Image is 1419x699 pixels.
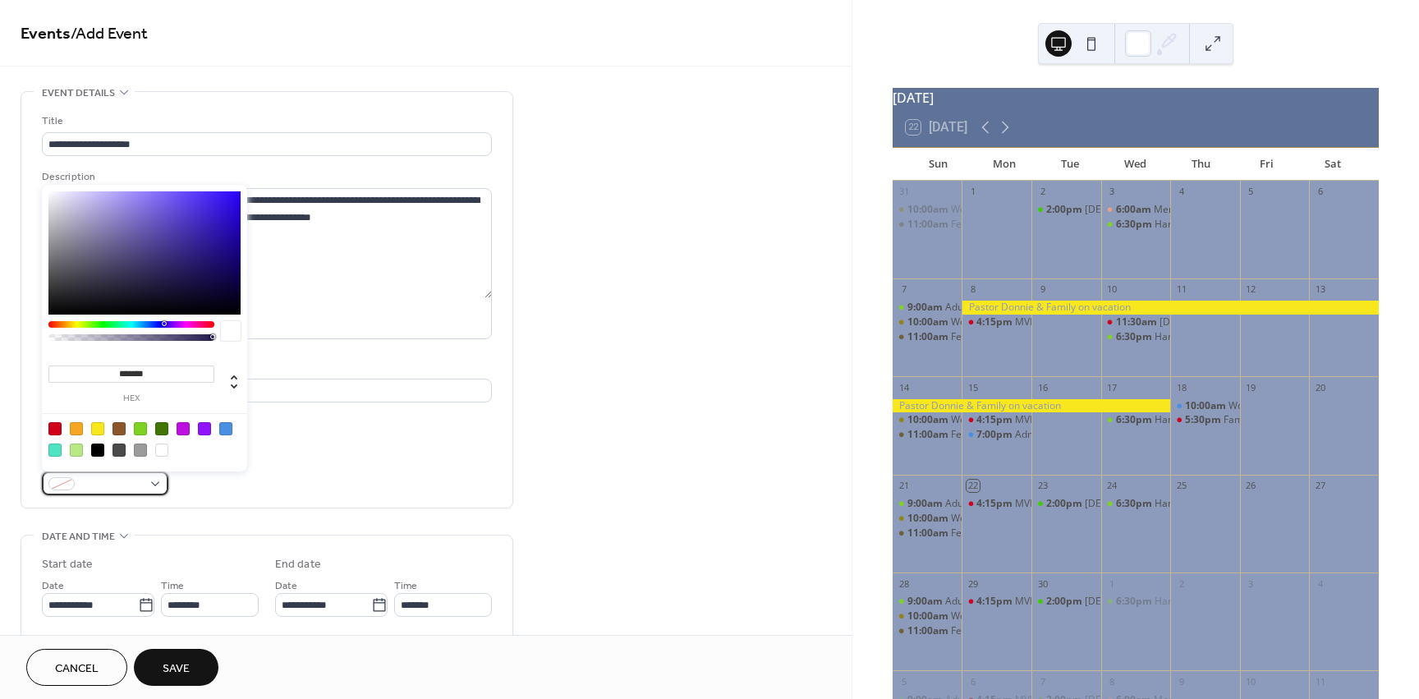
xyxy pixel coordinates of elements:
div: #F8E71C [91,422,104,435]
div: End date [275,556,321,573]
div: 9 [1175,675,1187,688]
div: Ladies Luncheon [1101,315,1171,329]
div: Worship / YouTube Live [951,512,1058,526]
div: 21 [898,480,910,492]
span: Time [394,577,417,595]
div: [DEMOGRAPHIC_DATA] Study at LTC [1085,595,1252,609]
span: 9:00am [907,595,945,609]
div: Fellowship [893,428,962,442]
div: Pastor Donnie & Family on vacation [893,399,1170,413]
div: Hand Bell Rehersal [1155,497,1242,511]
div: Worship / YouTube Live [893,512,962,526]
div: 10 [1106,283,1118,296]
span: 6:30pm [1116,218,1155,232]
div: Men's Breakfast [1154,203,1228,217]
div: Sat [1300,148,1366,181]
div: #FFFFFF [155,444,168,457]
div: MVBS 2025-2026 [962,315,1031,329]
div: 5 [898,675,910,688]
span: Date [42,577,64,595]
div: Worship / YouTube Live [893,413,962,427]
div: MVBS [DATE]-[DATE] [1015,595,1112,609]
div: [DEMOGRAPHIC_DATA] Study at LTC [1085,203,1252,217]
div: Worship / YouTube Live [951,315,1058,329]
div: 10 [1245,675,1257,688]
div: Fellowship [893,330,962,344]
span: 2:00pm [1046,203,1085,217]
div: 9 [1036,283,1049,296]
div: Adult [DATE] [DEMOGRAPHIC_DATA] Study [945,595,1142,609]
span: 9:00am [907,301,945,315]
label: hex [48,394,214,403]
div: Worship Team Meeting [1228,399,1335,413]
div: #4A4A4A [113,444,126,457]
div: 14 [898,381,910,393]
div: 4 [1175,186,1187,198]
span: / Add Event [71,18,148,50]
div: MVBS [DATE]-[DATE] [1015,497,1112,511]
span: Time [161,577,184,595]
div: 30 [1036,577,1049,590]
div: Fellowship [893,218,962,232]
div: Hand Bell Rehersal [1155,330,1242,344]
div: Description [42,168,489,186]
div: 24 [1106,480,1118,492]
div: Hand Bell Rehersal [1101,595,1171,609]
div: Fellowship [951,218,999,232]
div: Pastor Donnie & Family on vacation [962,301,1379,315]
span: 6:30pm [1116,497,1155,511]
div: 22 [967,480,979,492]
div: #000000 [91,444,104,457]
div: MVBS [DATE]-[DATE] [1015,315,1112,329]
div: 31 [898,186,910,198]
div: Bible Study at LTC [1031,595,1101,609]
button: Cancel [26,649,127,686]
div: 1 [1106,577,1118,590]
span: Date [275,577,297,595]
div: [DEMOGRAPHIC_DATA] Luncheon [1160,315,1315,329]
div: 7 [1036,675,1049,688]
div: #9B9B9B [134,444,147,457]
div: 8 [967,283,979,296]
span: Event details [42,85,115,102]
div: 16 [1036,381,1049,393]
span: 10:00am [907,413,951,427]
div: MVBS 2025-2026 [962,413,1031,427]
div: #B8E986 [70,444,83,457]
div: Worship / YouTube Live [893,609,962,623]
div: 2 [1175,577,1187,590]
div: Bible Study at LTC [1031,497,1101,511]
div: #F5A623 [70,422,83,435]
div: 17 [1106,381,1118,393]
div: Fri [1234,148,1300,181]
div: #BD10E0 [177,422,190,435]
div: Hand Bell Rehersal [1101,413,1171,427]
button: Save [134,649,218,686]
div: Worship Team Meeting [1170,399,1240,413]
div: 8 [1106,675,1118,688]
div: 29 [967,577,979,590]
div: Worship / YouTube Live [951,203,1058,217]
div: MVBS 2025-2026 [962,595,1031,609]
div: Hand Bell Rehersal [1101,330,1171,344]
div: Fellowship [951,527,999,540]
div: 19 [1245,381,1257,393]
div: Adult [DATE] [DEMOGRAPHIC_DATA] Study [945,301,1142,315]
div: 6 [1314,186,1326,198]
div: [DEMOGRAPHIC_DATA] Study at LTC [1085,497,1252,511]
div: Worship / YouTube Live [951,413,1058,427]
a: Events [21,18,71,50]
div: [DATE] [893,88,1379,108]
div: 15 [967,381,979,393]
div: 2 [1036,186,1049,198]
span: 11:00am [907,218,951,232]
div: Men's Breakfast [1101,203,1171,217]
div: 6 [967,675,979,688]
span: 10:00am [907,609,951,623]
span: 9:00am [907,497,945,511]
div: Hand Bell Rehersal [1101,497,1171,511]
span: Cancel [55,660,99,678]
div: 23 [1036,480,1049,492]
span: 4:15pm [976,315,1015,329]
